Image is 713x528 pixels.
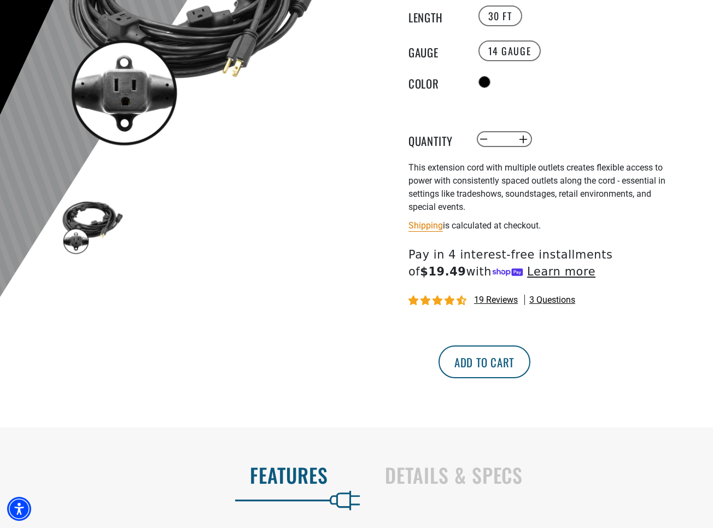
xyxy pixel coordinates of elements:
div: is calculated at checkout. [408,218,676,233]
a: Shipping [408,220,443,231]
span: 19 reviews [474,295,518,305]
img: black [61,193,124,256]
div: Accessibility Menu [7,497,31,521]
legend: Length [408,9,463,23]
label: 30 FT [478,5,522,26]
legend: Color [408,75,463,89]
h2: Features [23,464,328,486]
label: 14 Gauge [478,40,541,61]
span: This extension cord with multiple outlets creates flexible access to power with consistently spac... [408,162,665,212]
button: Add to cart [439,345,530,378]
span: 4.68 stars [408,296,469,306]
label: Quantity [408,132,463,146]
h2: Details & Specs [385,464,690,486]
legend: Gauge [408,44,463,58]
span: 3 questions [529,294,575,306]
